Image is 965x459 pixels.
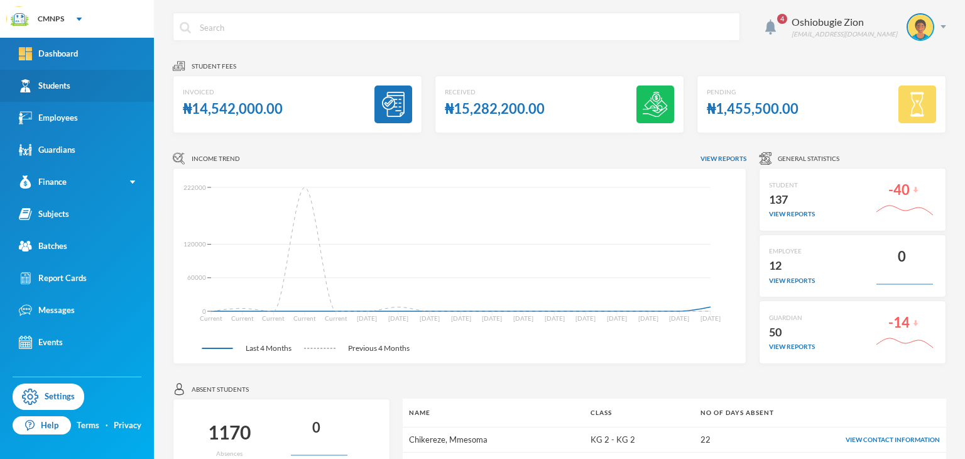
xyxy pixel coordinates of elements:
div: ₦1,455,500.00 [707,97,799,121]
div: View Contact Information [813,435,940,445]
span: Last 4 Months [233,343,304,354]
img: logo [7,7,32,32]
tspan: [DATE] [513,314,533,322]
tspan: 0 [202,307,206,315]
tspan: [DATE] [545,314,565,322]
a: Privacy [114,419,141,432]
tspan: [DATE] [388,314,408,322]
div: -40 [888,178,910,202]
div: ₦14,542,000.00 [183,97,283,121]
a: Terms [77,419,99,432]
div: Batches [19,240,67,253]
tspan: Current [231,314,254,322]
div: Absences [216,449,243,458]
div: 12 [769,256,815,276]
span: 4 [777,14,787,24]
div: STUDENT [769,180,815,190]
div: Pending [707,87,799,97]
span: View reports [701,154,746,163]
tspan: Current [262,314,285,322]
a: Help [13,416,71,435]
span: Student fees [192,62,236,71]
tspan: Current [325,314,347,322]
tspan: [DATE] [451,314,471,322]
th: Class [584,399,694,427]
td: 22 [694,427,807,453]
div: 0 [312,416,320,440]
tspan: [DATE] [669,314,689,322]
div: GUARDIAN [769,313,815,323]
tspan: [DATE] [638,314,658,322]
div: · [106,419,108,432]
a: Invoiced₦14,542,000.00 [173,75,422,133]
div: Received [445,87,545,97]
div: view reports [769,209,815,219]
tspan: [DATE] [607,314,627,322]
div: -14 [888,311,910,335]
div: view reports [769,276,815,285]
tspan: Current [293,314,316,322]
tspan: [DATE] [482,314,502,322]
th: Name [403,399,584,427]
div: Events [19,336,63,349]
div: view reports [769,342,815,351]
div: Oshiobugie Zion [792,14,897,30]
a: Settings [13,384,84,410]
td: KG 2 - KG 2 [584,427,694,453]
tspan: [DATE] [420,314,440,322]
div: CMNPS [38,13,64,25]
img: STUDENT [908,14,933,40]
a: Pending₦1,455,500.00 [697,75,946,133]
div: ₦15,282,200.00 [445,97,545,121]
tspan: Current [200,314,222,322]
div: Invoiced [183,87,283,97]
tspan: 222000 [183,184,206,191]
th: No of days absent [694,399,807,427]
tspan: [DATE] [575,314,596,322]
div: 50 [769,323,815,343]
div: 1170 [208,416,251,449]
div: Subjects [19,207,69,221]
span: Income Trend [192,154,240,163]
div: Report Cards [19,272,87,285]
div: 0 [898,245,906,269]
div: EMPLOYEE [769,246,815,256]
span: General Statistics [778,154,839,163]
span: Previous 4 Months [335,343,422,354]
tspan: 60000 [187,274,206,281]
img: search [180,22,191,33]
td: Chikereze, Mmesoma [403,427,584,453]
input: Search [199,13,733,41]
div: Guardians [19,143,75,157]
div: 137 [769,190,815,210]
div: [EMAIL_ADDRESS][DOMAIN_NAME] [792,30,897,39]
tspan: [DATE] [701,314,721,322]
span: Absent students [192,385,249,394]
div: Finance [19,175,67,189]
tspan: [DATE] [357,314,377,322]
div: Dashboard [19,47,78,60]
tspan: 120000 [183,240,206,248]
div: Messages [19,304,75,317]
div: Students [19,79,70,92]
div: Employees [19,111,78,124]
